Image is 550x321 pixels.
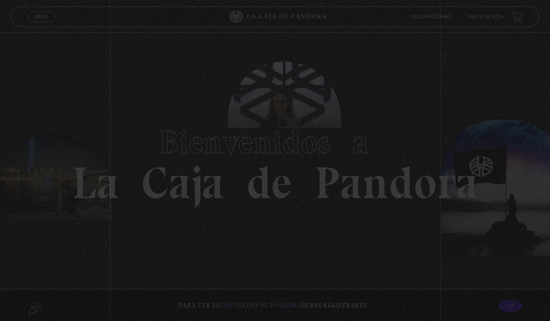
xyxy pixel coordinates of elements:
[512,11,523,22] a: View your shopping cart
[72,116,478,205] h1: La Caja de Pandora
[35,14,48,19] span: Menu
[411,14,451,19] a: Suscripciones
[467,14,503,19] a: Inicie sesión
[159,123,391,162] span: Bienvenidos a
[220,302,301,309] span: contenido de Pandora
[178,300,368,311] p: Para ver el debes registrarte
[32,21,51,27] span: Cerrar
